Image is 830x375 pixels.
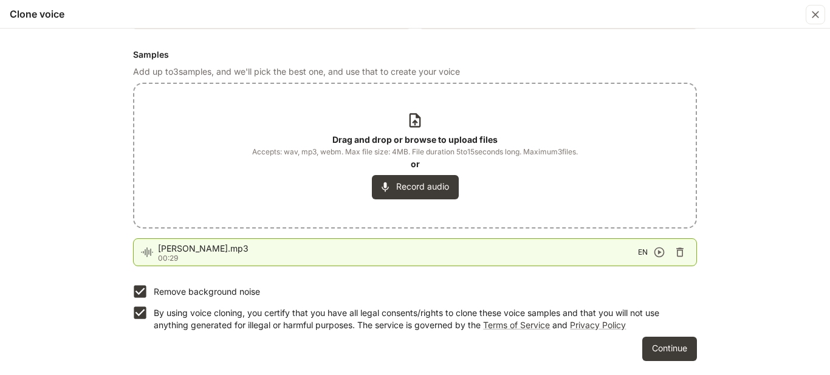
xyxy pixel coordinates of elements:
[638,246,648,258] span: EN
[158,243,638,255] span: [PERSON_NAME].mp3
[154,307,687,331] p: By using voice cloning, you certify that you have all legal consents/rights to clone these voice ...
[332,134,498,145] b: Drag and drop or browse to upload files
[411,159,420,169] b: or
[133,66,697,78] p: Add up to 3 samples, and we'll pick the best one, and use that to create your voice
[570,320,626,330] a: Privacy Policy
[158,255,638,262] p: 00:29
[154,286,260,298] p: Remove background noise
[372,175,459,199] button: Record audio
[133,49,697,61] h6: Samples
[10,7,64,21] h5: Clone voice
[252,146,578,158] span: Accepts: wav, mp3, webm. Max file size: 4MB. File duration 5 to 15 seconds long. Maximum 3 files.
[642,337,697,361] button: Continue
[483,320,550,330] a: Terms of Service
